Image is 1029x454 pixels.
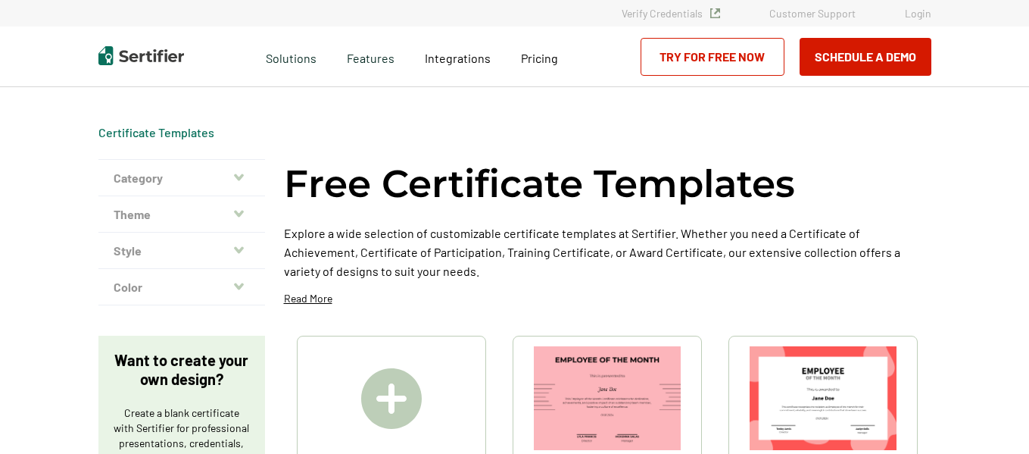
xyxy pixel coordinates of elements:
img: Create A Blank Certificate [361,368,422,429]
a: Pricing [521,47,558,66]
a: Certificate Templates [98,125,214,139]
span: Pricing [521,51,558,65]
a: Integrations [425,47,491,66]
img: Sertifier | Digital Credentialing Platform [98,46,184,65]
button: Category [98,160,265,196]
p: Explore a wide selection of customizable certificate templates at Sertifier. Whether you need a C... [284,224,931,280]
span: Integrations [425,51,491,65]
span: Certificate Templates [98,125,214,140]
img: Modern & Red Employee of the Month Certificate Template [750,346,896,450]
h1: Free Certificate Templates [284,159,795,208]
span: Features [347,47,394,66]
p: Read More [284,291,332,306]
div: Breadcrumb [98,125,214,140]
button: Theme [98,196,265,233]
p: Want to create your own design? [114,351,250,389]
button: Color [98,269,265,305]
a: Customer Support [769,7,856,20]
button: Style [98,233,265,269]
span: Solutions [266,47,316,66]
a: Try for Free Now [641,38,784,76]
a: Verify Credentials [622,7,720,20]
img: Verified [710,8,720,18]
img: Simple & Modern Employee of the Month Certificate Template [534,346,681,450]
a: Login [905,7,931,20]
